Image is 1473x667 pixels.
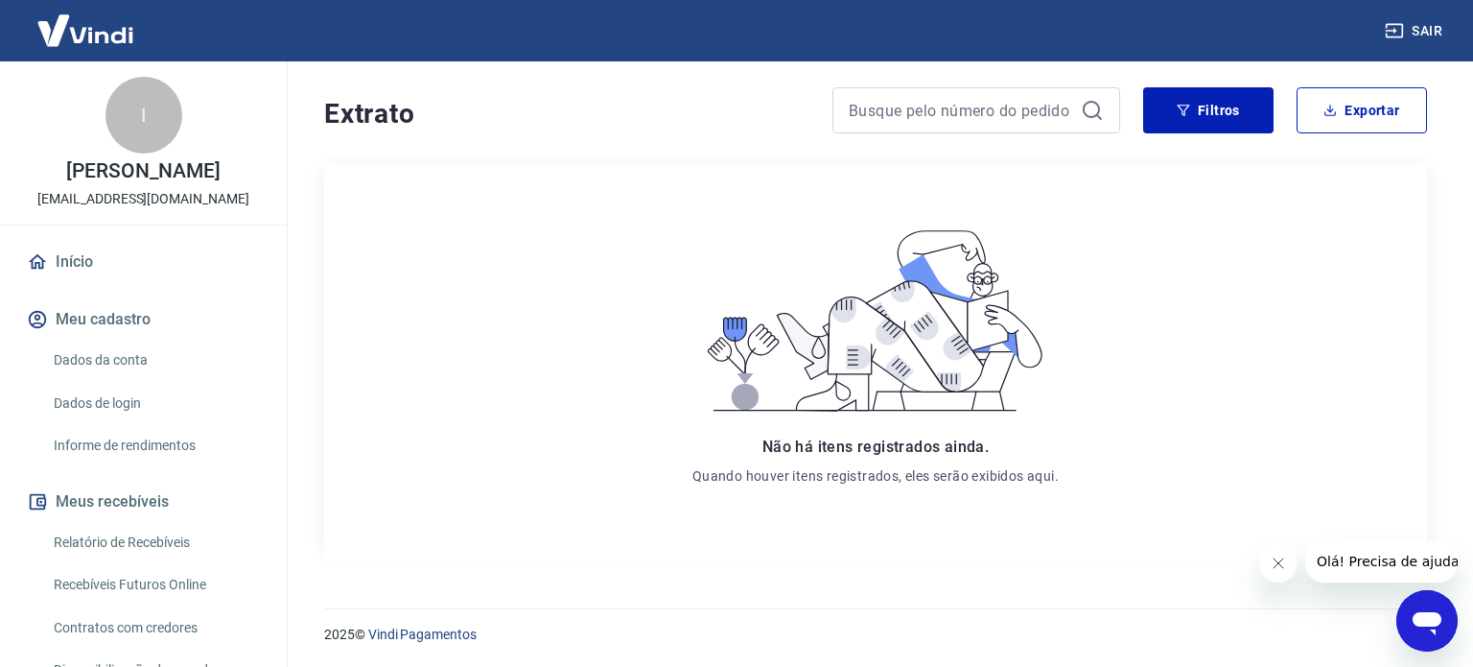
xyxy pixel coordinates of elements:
a: Dados de login [46,384,264,423]
a: Dados da conta [46,341,264,380]
button: Meus recebíveis [23,481,264,523]
span: Olá! Precisa de ajuda? [12,13,161,29]
a: Informe de rendimentos [46,426,264,465]
iframe: Mensagem da empresa [1305,540,1458,583]
p: [EMAIL_ADDRESS][DOMAIN_NAME] [37,189,249,209]
a: Contratos com credores [46,608,264,648]
span: Não há itens registrados ainda. [762,438,989,456]
a: Vindi Pagamentos [368,627,477,642]
p: 2025 © [324,625,1427,645]
a: Recebíveis Futuros Online [46,565,264,605]
a: Relatório de Recebíveis [46,523,264,562]
input: Busque pelo número do pedido [849,96,1073,125]
div: I [105,77,182,154]
button: Exportar [1297,87,1427,133]
button: Filtros [1143,87,1274,133]
iframe: Botão para abrir a janela de mensagens [1396,590,1458,652]
button: Meu cadastro [23,298,264,341]
button: Sair [1381,13,1450,49]
h4: Extrato [324,95,809,133]
img: Vindi [23,1,148,60]
p: [PERSON_NAME] [66,161,220,181]
a: Início [23,241,264,283]
iframe: Fechar mensagem [1259,544,1298,583]
p: Quando houver itens registrados, eles serão exibidos aqui. [692,466,1059,486]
